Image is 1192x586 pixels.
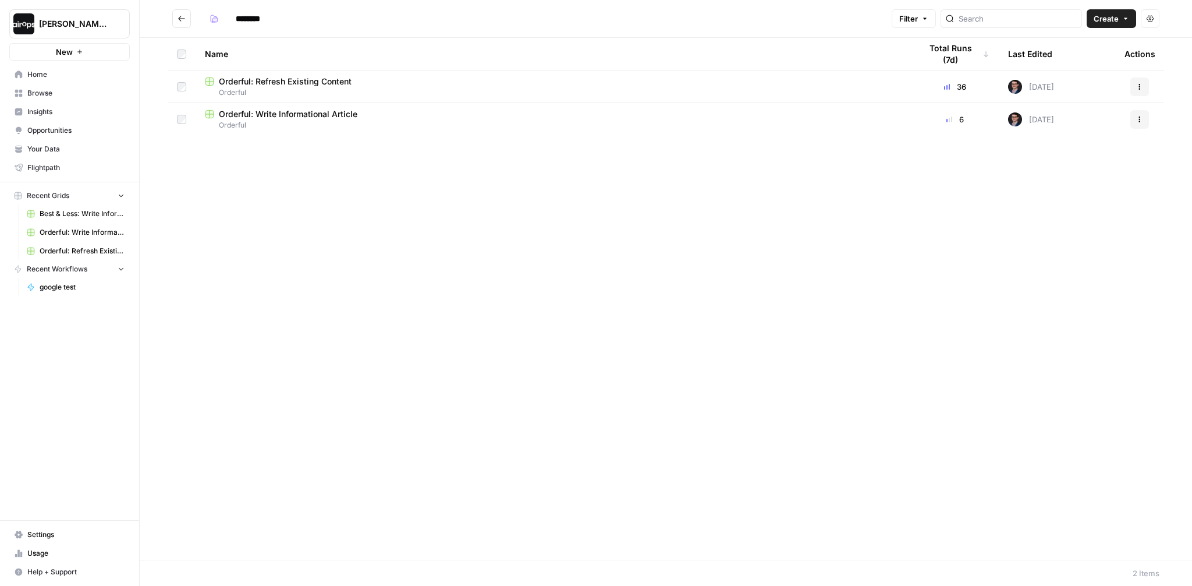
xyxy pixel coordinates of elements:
[27,190,69,201] span: Recent Grids
[9,84,130,103] a: Browse
[22,204,130,223] a: Best & Less: Write Informational Article
[9,260,130,278] button: Recent Workflows
[205,38,902,70] div: Name
[1008,112,1054,126] div: [DATE]
[9,140,130,158] a: Your Data
[27,163,125,173] span: Flightpath
[27,88,125,98] span: Browse
[1008,38,1052,70] div: Last Edited
[205,120,902,130] span: Orderful
[1087,9,1136,28] button: Create
[27,107,125,117] span: Insights
[40,227,125,238] span: Orderful: Write Informational Article
[27,144,125,154] span: Your Data
[27,69,125,80] span: Home
[9,187,130,204] button: Recent Grids
[205,76,902,98] a: Orderful: Refresh Existing ContentOrderful
[1008,80,1054,94] div: [DATE]
[9,563,130,581] button: Help + Support
[9,544,130,563] a: Usage
[892,9,936,28] button: Filter
[27,529,125,540] span: Settings
[219,108,357,120] span: Orderful: Write Informational Article
[9,121,130,140] a: Opportunities
[22,242,130,260] a: Orderful: Refresh Existing Content
[27,264,87,274] span: Recent Workflows
[9,525,130,544] a: Settings
[1094,13,1119,24] span: Create
[9,65,130,84] a: Home
[9,9,130,38] button: Workspace: Dille-Sandbox
[9,43,130,61] button: New
[40,209,125,219] span: Best & Less: Write Informational Article
[1124,38,1155,70] div: Actions
[22,223,130,242] a: Orderful: Write Informational Article
[959,13,1077,24] input: Search
[56,46,73,58] span: New
[219,76,352,87] span: Orderful: Refresh Existing Content
[27,548,125,559] span: Usage
[205,108,902,130] a: Orderful: Write Informational ArticleOrderful
[39,18,109,30] span: [PERSON_NAME]-Sandbox
[1008,80,1022,94] img: ldmwv53b2lcy2toudj0k1c5n5o6j
[13,13,34,34] img: Dille-Sandbox Logo
[1133,567,1159,579] div: 2 Items
[899,13,918,24] span: Filter
[205,87,902,98] span: Orderful
[27,125,125,136] span: Opportunities
[9,103,130,121] a: Insights
[1008,112,1022,126] img: ldmwv53b2lcy2toudj0k1c5n5o6j
[921,114,989,125] div: 6
[40,246,125,256] span: Orderful: Refresh Existing Content
[27,567,125,577] span: Help + Support
[9,158,130,177] a: Flightpath
[921,81,989,93] div: 36
[172,9,191,28] button: Go back
[22,278,130,296] a: google test
[921,38,989,70] div: Total Runs (7d)
[40,282,125,292] span: google test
